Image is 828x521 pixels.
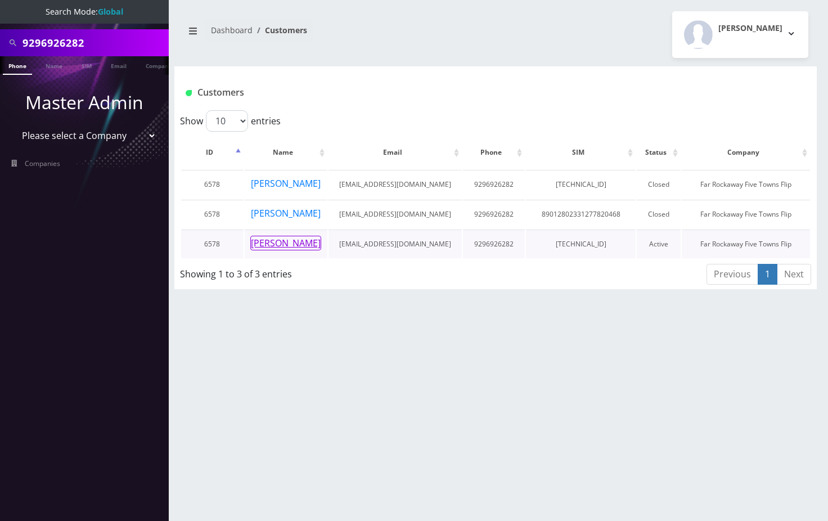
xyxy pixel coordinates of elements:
button: [PERSON_NAME] [250,236,321,250]
td: [EMAIL_ADDRESS][DOMAIN_NAME] [328,170,462,199]
nav: breadcrumb [183,19,487,51]
th: ID: activate to sort column descending [181,136,244,169]
a: Company [140,56,178,74]
th: Phone: activate to sort column ascending [463,136,525,169]
td: 9296926282 [463,200,525,228]
th: SIM: activate to sort column ascending [526,136,636,169]
td: Far Rockaway Five Towns Flip [682,230,810,258]
td: 89012802331277820468 [526,200,636,228]
td: 6578 [181,170,244,199]
a: Dashboard [211,25,253,35]
td: Closed [637,170,681,199]
td: Far Rockaway Five Towns Flip [682,170,810,199]
td: [EMAIL_ADDRESS][DOMAIN_NAME] [328,200,462,228]
span: Companies [25,159,60,168]
td: Closed [637,200,681,228]
a: Email [105,56,132,74]
a: 1 [758,264,777,285]
td: [EMAIL_ADDRESS][DOMAIN_NAME] [328,230,462,258]
div: Showing 1 to 3 of 3 entries [180,263,435,281]
td: 9296926282 [463,170,525,199]
input: Search All Companies [22,32,166,53]
th: Name: activate to sort column ascending [245,136,328,169]
td: [TECHNICAL_ID] [526,230,636,258]
td: [TECHNICAL_ID] [526,170,636,199]
button: [PERSON_NAME] [672,11,808,58]
a: SIM [76,56,97,74]
h1: Customers [186,87,699,98]
label: Show entries [180,110,281,132]
th: Status: activate to sort column ascending [637,136,681,169]
button: [PERSON_NAME] [250,176,321,191]
select: Showentries [206,110,248,132]
a: Name [40,56,68,74]
h2: [PERSON_NAME] [718,24,782,33]
th: Company: activate to sort column ascending [682,136,810,169]
button: [PERSON_NAME] [250,206,321,221]
a: Previous [706,264,758,285]
strong: Global [98,6,123,17]
a: Phone [3,56,32,75]
td: 6578 [181,200,244,228]
span: Search Mode: [46,6,123,17]
td: Far Rockaway Five Towns Flip [682,200,810,228]
td: Active [637,230,681,258]
li: Customers [253,24,307,36]
td: 9296926282 [463,230,525,258]
a: Next [777,264,811,285]
td: 6578 [181,230,244,258]
th: Email: activate to sort column ascending [328,136,462,169]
